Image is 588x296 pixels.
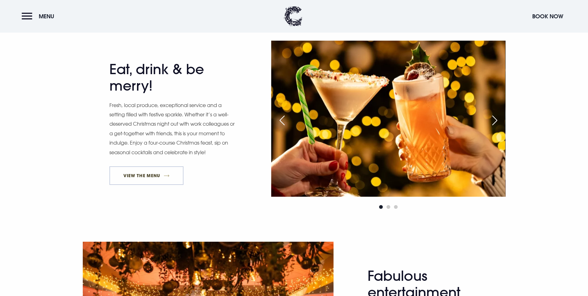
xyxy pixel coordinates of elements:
span: Menu [39,13,54,20]
h2: Eat, drink & be merry! [109,61,230,94]
div: Next slide [487,114,502,127]
a: View The Menu [109,166,184,185]
button: Menu [22,10,57,23]
span: Go to slide 2 [387,205,390,209]
span: Go to slide 3 [394,205,398,209]
img: Christmas Party Nights Northern Ireland [271,41,505,197]
p: Fresh, local produce, exceptional service and a setting filled with festive sparkle. Whether it’s... [109,101,237,157]
span: Go to slide 1 [379,205,383,209]
img: Clandeboye Lodge [284,6,303,26]
div: Previous slide [274,114,290,127]
button: Book Now [529,10,566,23]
